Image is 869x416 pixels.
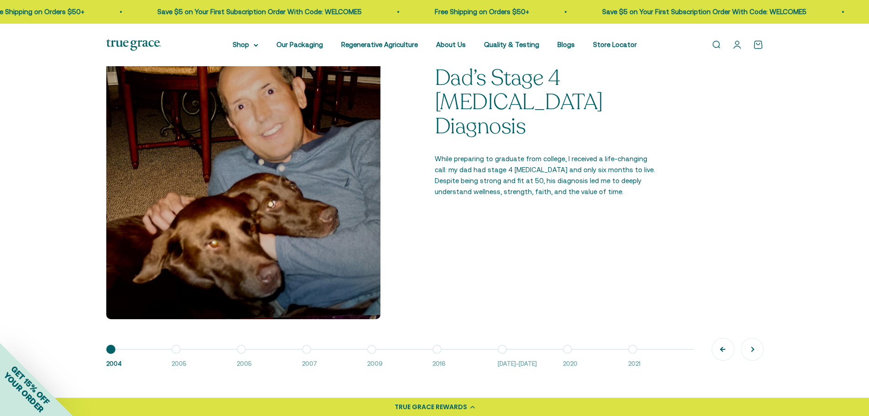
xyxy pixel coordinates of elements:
button: 2005 [237,349,302,369]
div: TRUE GRACE REWARDS [395,402,467,412]
span: 2005 [172,359,228,369]
span: 2007 [302,359,358,369]
p: While preparing to graduate from college, I received a life-changing call: my dad had stage 4 [ME... [435,153,660,197]
button: 2005 [172,349,237,369]
button: 2020 [563,349,628,369]
span: YOUR ORDER [2,370,46,414]
span: 2005 [237,359,293,369]
summary: Shop [233,39,258,50]
button: 2004 [106,349,172,369]
span: 2004 [106,359,162,369]
a: Store Locator [593,41,637,48]
button: 2009 [367,349,432,369]
button: [DATE]-[DATE] [498,349,563,369]
a: Regenerative Agriculture [341,41,418,48]
button: 2007 [302,349,367,369]
a: Quality & Testing [484,41,539,48]
button: 2016 [432,349,498,369]
a: Blogs [557,41,575,48]
span: GET 15% OFF [9,364,52,406]
span: 2016 [432,359,489,369]
p: Save $5 on Your First Subscription Order With Code: WELCOME5 [572,6,776,17]
span: 2020 [563,359,619,369]
p: Save $5 on Your First Subscription Order With Code: WELCOME5 [127,6,331,17]
a: About Us [436,41,466,48]
a: Free Shipping on Orders $50+ [404,8,499,16]
a: Our Packaging [276,41,323,48]
span: [DATE]-[DATE] [498,359,554,369]
button: 2021 [628,349,693,369]
span: 2021 [628,359,684,369]
p: Dad’s Stage 4 [MEDICAL_DATA] Diagnosis [435,66,660,138]
span: 2009 [367,359,423,369]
